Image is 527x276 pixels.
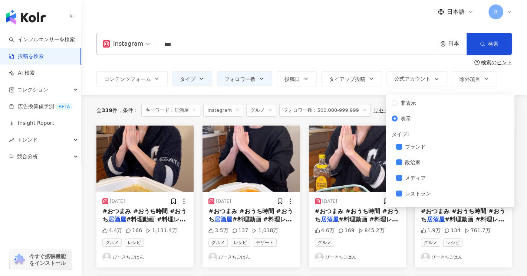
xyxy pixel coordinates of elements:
[421,216,504,231] span: #料理動画 #料理レシピ
[398,114,414,123] span: 表示
[392,130,508,138] div: タイプ :
[12,254,26,266] img: chrome extension
[321,216,339,223] mark: 居酒屋
[208,208,293,223] span: #おつまみ #おうち時間 #おうち
[284,76,300,82] span: 投稿日
[9,103,73,110] a: 広告換算値予測BETA
[17,148,38,165] span: 競合分析
[279,104,370,117] span: フォロワー数：500,000-999,999
[452,71,497,86] button: 除外項目
[19,19,57,26] div: ドメイン: [URL]
[17,81,48,98] span: コレクション
[464,227,491,234] div: 761.7万
[9,69,35,77] a: AI 検索
[96,71,168,86] button: コンテンツフォーム
[394,76,431,82] span: 公式アカウント
[232,227,248,234] div: 137
[9,120,54,127] a: Insight Report
[315,216,398,231] span: #料理動画 #料理レシピ
[246,104,276,117] span: グルメ
[9,36,75,43] a: searchインフルエンサーを検索
[216,198,231,205] div: [DATE]
[102,208,187,223] span: #おつまみ #おうち時間 #おうち
[421,253,506,262] a: KOL Avatarぴーきちごはん
[96,126,194,192] img: post-image
[103,38,143,50] div: Instagram
[373,107,394,113] div: リセット
[315,238,334,247] span: グルメ
[440,41,446,47] span: environment
[494,8,498,16] span: R
[110,198,125,205] div: [DATE]
[12,19,18,26] img: website_grey.svg
[321,71,382,86] button: タイアップ投稿
[231,238,250,247] span: レシピ
[96,107,118,113] div: 全 件
[322,198,337,205] div: [DATE]
[21,12,36,18] div: v 4.0.25
[86,45,119,49] div: キーワード流入
[9,137,14,143] span: rise
[402,143,429,151] span: ブランド
[172,71,212,86] button: タイプ
[448,40,467,47] div: 日本
[224,76,256,82] span: フォロワー数
[474,60,480,65] span: question-circle
[421,238,440,247] span: グルメ
[25,44,31,50] img: tab_domain_overview_orange.svg
[402,158,424,166] span: 政治家
[358,227,385,234] div: 845.2万
[6,10,46,25] img: logo
[108,216,126,223] mark: 居酒屋
[78,44,84,50] img: tab_keywords_by_traffic_grey.svg
[202,126,300,192] img: post-image
[444,227,461,234] div: 134
[277,71,317,86] button: 投稿日
[125,238,144,247] span: レシピ
[488,41,498,47] span: 検索
[104,76,151,82] span: コンテンツフォーム
[33,45,62,49] div: ドメイン概要
[315,208,399,223] span: #おつまみ #おうち時間 #おうち
[180,76,195,82] span: タイプ
[141,104,200,117] span: キーワード：居酒屋
[12,12,18,18] img: logo_orange.svg
[315,253,400,262] a: KOL Avatarぴーきちごはん
[338,227,355,234] div: 169
[443,238,462,247] span: レシピ
[421,253,430,262] img: KOL Avatar
[402,189,434,198] span: レストラン
[398,99,419,107] span: 非表示
[481,59,512,65] div: 検索のヒント
[203,104,243,117] span: Instagram
[253,238,277,247] span: デザート
[208,238,228,247] span: グルメ
[214,216,232,223] mark: 居酒屋
[102,253,188,262] a: KOL Avatarぴーきちごはん
[252,227,278,234] div: 1,038万
[126,227,142,234] div: 166
[208,227,228,234] div: 3.5万
[315,253,324,262] img: KOL Avatar
[102,107,112,113] span: 339
[447,8,465,16] span: 日本語
[118,107,138,113] span: 条件 ：
[309,126,406,192] img: post-image
[29,253,70,266] span: 今すぐ拡張機能をインストール
[9,53,44,60] a: 投稿を検索
[208,253,294,262] a: KOL Avatarぴーきちごはん
[386,71,447,86] button: 公式アカウント
[102,253,111,262] img: KOL Avatar
[208,216,292,231] span: #料理動画 #料理レシピ
[17,131,38,148] span: トレンド
[102,227,122,234] div: 4.4万
[315,227,335,234] div: 4.6万
[402,174,429,182] span: メディア
[460,76,480,82] span: 除外項目
[467,33,512,55] button: 検索
[427,216,445,223] mark: 居酒屋
[217,71,272,86] button: フォロワー数
[329,76,365,82] span: タイアップ投稿
[421,208,505,223] span: #おつまみ #おうち時間 #おうち
[102,216,185,231] span: #料理動画 #料理レシピ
